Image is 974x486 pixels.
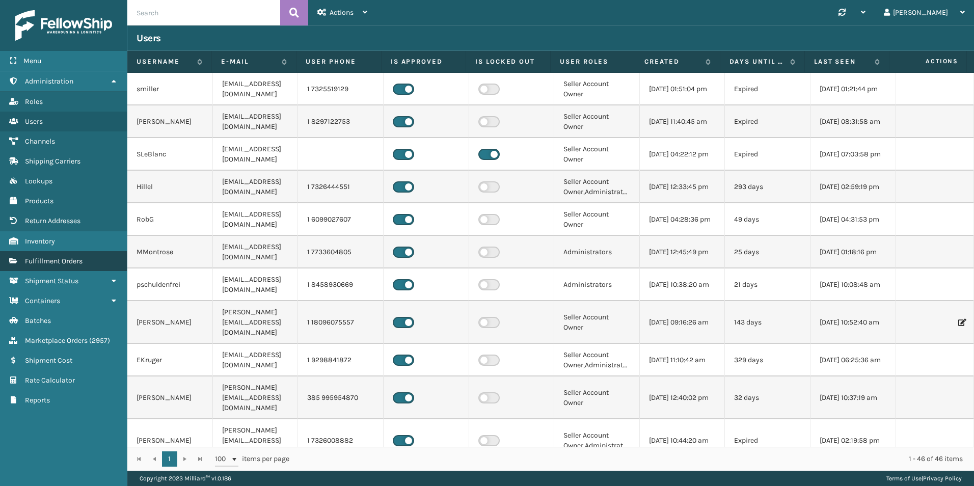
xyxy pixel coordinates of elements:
[25,376,75,385] span: Rate Calculator
[213,376,299,419] td: [PERSON_NAME][EMAIL_ADDRESS][DOMAIN_NAME]
[725,268,810,301] td: 21 days
[15,10,112,41] img: logo
[127,236,213,268] td: MMontrose
[306,57,371,66] label: User phone
[298,73,384,105] td: 1 7325519129
[554,268,640,301] td: Administrators
[923,475,962,482] a: Privacy Policy
[640,268,725,301] td: [DATE] 10:38:20 am
[554,171,640,203] td: Seller Account Owner,Administrators
[215,454,230,464] span: 100
[810,419,896,462] td: [DATE] 02:19:58 pm
[25,296,60,305] span: Containers
[213,236,299,268] td: [EMAIL_ADDRESS][DOMAIN_NAME]
[810,236,896,268] td: [DATE] 01:18:16 pm
[640,236,725,268] td: [DATE] 12:45:49 pm
[127,344,213,376] td: EKruger
[304,454,963,464] div: 1 - 46 of 46 items
[127,419,213,462] td: [PERSON_NAME]
[640,171,725,203] td: [DATE] 12:33:45 pm
[725,236,810,268] td: 25 days
[213,138,299,171] td: [EMAIL_ADDRESS][DOMAIN_NAME]
[810,344,896,376] td: [DATE] 06:25:36 am
[213,171,299,203] td: [EMAIL_ADDRESS][DOMAIN_NAME]
[127,171,213,203] td: Hillel
[298,203,384,236] td: 1 6099027607
[162,451,177,467] a: 1
[640,73,725,105] td: [DATE] 01:51:04 pm
[475,57,541,66] label: Is Locked Out
[640,105,725,138] td: [DATE] 11:40:45 am
[25,217,80,225] span: Return Addresses
[729,57,785,66] label: Days until password expires
[298,301,384,344] td: 1 18096075557
[89,336,110,345] span: ( 2957 )
[814,57,870,66] label: Last Seen
[554,344,640,376] td: Seller Account Owner,Administrators
[958,319,964,326] i: Edit
[25,396,50,404] span: Reports
[640,344,725,376] td: [DATE] 11:10:42 am
[892,53,964,70] span: Actions
[215,451,289,467] span: items per page
[127,203,213,236] td: RobG
[23,57,41,65] span: Menu
[560,57,626,66] label: User Roles
[25,77,73,86] span: Administration
[330,8,354,17] span: Actions
[640,419,725,462] td: [DATE] 10:44:20 am
[298,268,384,301] td: 1 8458930669
[127,105,213,138] td: [PERSON_NAME]
[298,344,384,376] td: 1 9298841872
[25,197,53,205] span: Products
[298,171,384,203] td: 1 7326444551
[640,376,725,419] td: [DATE] 12:40:02 pm
[298,105,384,138] td: 1 8297122753
[725,301,810,344] td: 143 days
[25,356,72,365] span: Shipment Cost
[213,203,299,236] td: [EMAIL_ADDRESS][DOMAIN_NAME]
[554,419,640,462] td: Seller Account Owner,Administrators
[25,137,55,146] span: Channels
[725,419,810,462] td: Expired
[137,57,192,66] label: Username
[725,138,810,171] td: Expired
[140,471,231,486] p: Copyright 2023 Milliard™ v 1.0.186
[810,138,896,171] td: [DATE] 07:03:58 pm
[886,471,962,486] div: |
[886,475,922,482] a: Terms of Use
[725,344,810,376] td: 329 days
[298,376,384,419] td: 385 995954870
[127,138,213,171] td: SLeBlanc
[640,138,725,171] td: [DATE] 04:22:12 pm
[127,73,213,105] td: smiller
[554,73,640,105] td: Seller Account Owner
[25,117,43,126] span: Users
[810,301,896,344] td: [DATE] 10:52:40 am
[213,73,299,105] td: [EMAIL_ADDRESS][DOMAIN_NAME]
[810,203,896,236] td: [DATE] 04:31:53 pm
[137,32,161,44] h3: Users
[25,97,43,106] span: Roles
[810,171,896,203] td: [DATE] 02:59:19 pm
[127,301,213,344] td: [PERSON_NAME]
[213,344,299,376] td: [EMAIL_ADDRESS][DOMAIN_NAME]
[554,138,640,171] td: Seller Account Owner
[644,57,700,66] label: Created
[213,105,299,138] td: [EMAIL_ADDRESS][DOMAIN_NAME]
[725,73,810,105] td: Expired
[25,257,83,265] span: Fulfillment Orders
[298,236,384,268] td: 1 7733604805
[25,237,55,246] span: Inventory
[25,316,51,325] span: Batches
[554,376,640,419] td: Seller Account Owner
[810,376,896,419] td: [DATE] 10:37:19 am
[554,203,640,236] td: Seller Account Owner
[554,105,640,138] td: Seller Account Owner
[554,236,640,268] td: Administrators
[725,171,810,203] td: 293 days
[725,376,810,419] td: 32 days
[25,177,52,185] span: Lookups
[213,301,299,344] td: [PERSON_NAME][EMAIL_ADDRESS][DOMAIN_NAME]
[221,57,277,66] label: E-mail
